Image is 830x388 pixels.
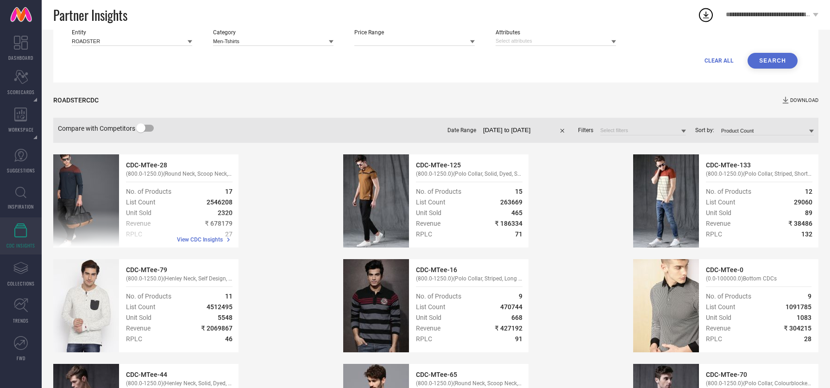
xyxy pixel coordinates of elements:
[600,126,686,135] input: Select filters
[743,171,812,177] span: {Polo Collar, Striped, Short Sleeves}
[500,303,522,311] span: 470744
[496,29,616,36] span: Attributes
[788,220,812,227] span: ₹ 38486
[201,324,233,332] span: ₹ 2069867
[706,275,743,282] span: ( 0.0-100000.0 )
[8,54,33,61] span: DASHBOARD
[53,259,239,352] div: {Henley Neck, Self Design, Long Sleeves}
[633,259,818,352] a: CDC-MTee-0(0.0-100000.0)Bottom CDCsNo. of Products9List Count1091785Unit Sold1083Revenue₹ 304215R...
[343,259,528,352] div: {Polo Collar, Striped, Long Sleeves}
[784,324,811,332] span: ₹ 304215
[706,293,751,300] span: No. of Products
[225,188,233,195] span: 17
[126,275,163,282] span: ( 800.0-1250.0 )
[578,127,593,134] span: Filters
[706,314,731,321] span: Unit Sold
[343,259,528,352] a: CDC-MTee-16(800.0-1250.0){Polo Collar, Striped, Long Sleeves}No. of Products9List Count470744Unit...
[511,314,522,321] span: 668
[706,209,731,216] span: Unit Sold
[706,161,751,169] span: CDC-MTee-133
[706,171,743,177] span: ( 800.0-1250.0 )
[416,161,461,169] span: CDC-MTee-125
[53,154,239,248] a: CDC-MTee-28(800.0-1250.0){Round Neck, Scoop Neck, Boat Neck, Solid, Dyed, Long Sleeves}No. of Pro...
[515,335,522,343] span: 91
[126,314,151,321] span: Unit Sold
[797,314,811,321] span: 1083
[213,29,333,36] span: Category
[53,6,127,25] span: Partner Insights
[53,154,239,248] div: {Round Neck, Scoop Neck, Boat Neck, Solid, Dyed, Long Sleeves}
[495,220,522,227] span: ₹ 186334
[790,97,818,103] span: DOWNLOAD
[416,371,457,378] span: CDC-MTee-65
[416,198,446,206] span: List Count
[706,380,743,387] span: ( 800.0-1250.0 )
[706,220,730,227] span: Revenue
[6,242,35,249] span: CDC INSIGHTS
[453,171,522,177] span: {Polo Collar, Solid, Dyed, Short Sleeves}
[7,280,35,287] span: COLLECTIONS
[354,29,475,36] span: Price Range
[706,198,736,206] span: List Count
[126,371,167,378] span: CDC-MTee-44
[801,230,812,238] span: 132
[163,171,233,177] span: {Round Neck, Scoop Neck, Boat Neck, Solid, Dyed, Long Sleeves}
[416,220,440,227] span: Revenue
[416,171,453,177] span: ( 800.0-1250.0 )
[706,371,747,378] span: CDC-MTee-70
[453,275,522,282] span: {Polo Collar, Striped, Long Sleeves}
[794,198,812,206] span: 29060
[743,275,777,282] span: Bottom CDCs
[633,259,818,352] div: Bottom CDCs
[126,161,167,169] span: CDC-MTee-28
[8,203,34,210] span: INSPIRATION
[7,167,35,174] span: SUGGESTIONS
[500,198,522,206] span: 263669
[126,324,151,332] span: Revenue
[515,230,522,238] span: 71
[808,293,811,300] span: 9
[58,125,135,132] span: Compare with Competitors
[53,259,239,352] a: CDC-MTee-79(800.0-1250.0){Henley Neck, Self Design, Long Sleeves}No. of Products11List Count45124...
[126,335,142,343] span: RPLC
[163,275,233,282] span: {Henley Neck, Self Design, Long Sleeves}
[343,154,528,248] a: CDC-MTee-125(800.0-1250.0){Polo Collar, Solid, Dyed, Short Sleeves}No. of Products15List Count263...
[706,230,722,238] span: RPLC
[453,380,522,387] span: {Round Neck, Scoop Neck, Boat Neck, Printed, Long Sleeves}
[633,154,818,248] a: CDC-MTee-133(800.0-1250.0){Polo Collar, Striped, Short Sleeves}No. of Products12List Count29060Un...
[218,314,233,321] span: 5548
[706,335,722,343] span: RPLC
[416,188,461,195] span: No. of Products
[343,154,528,248] div: {Polo Collar, Solid, Dyed, Short Sleeves}
[17,355,25,362] span: FWD
[633,154,818,248] div: {Polo Collar, Striped, Short Sleeves}
[207,303,233,311] span: 4512495
[695,127,714,134] span: Sort by:
[447,127,476,134] span: Date Range
[225,293,233,300] span: 11
[416,335,432,343] span: RPLC
[207,198,233,206] span: 2546208
[126,198,156,206] span: List Count
[13,317,29,324] span: TRENDS
[416,380,453,387] span: ( 800.0-1250.0 )
[698,6,714,23] div: Open download list
[53,96,99,104] div: ROADSTER CDC
[805,209,812,216] span: 89
[416,324,440,332] span: Revenue
[416,266,457,274] span: CDC-MTee-16
[495,324,522,332] span: ₹ 427192
[515,188,522,195] span: 15
[416,209,441,216] span: Unit Sold
[416,303,446,311] span: List Count
[804,335,811,343] span: 28
[126,209,151,216] span: Unit Sold
[743,380,812,387] span: {Polo Collar, Colourblocked, Short Sleeves}
[126,171,163,177] span: ( 800.0-1250.0 )
[706,266,743,274] span: CDC-MTee-0
[416,275,453,282] span: ( 800.0-1250.0 )
[126,303,156,311] span: List Count
[177,236,223,243] span: View CDC Insights
[704,57,734,64] span: CLEAR ALL
[706,324,730,332] span: Revenue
